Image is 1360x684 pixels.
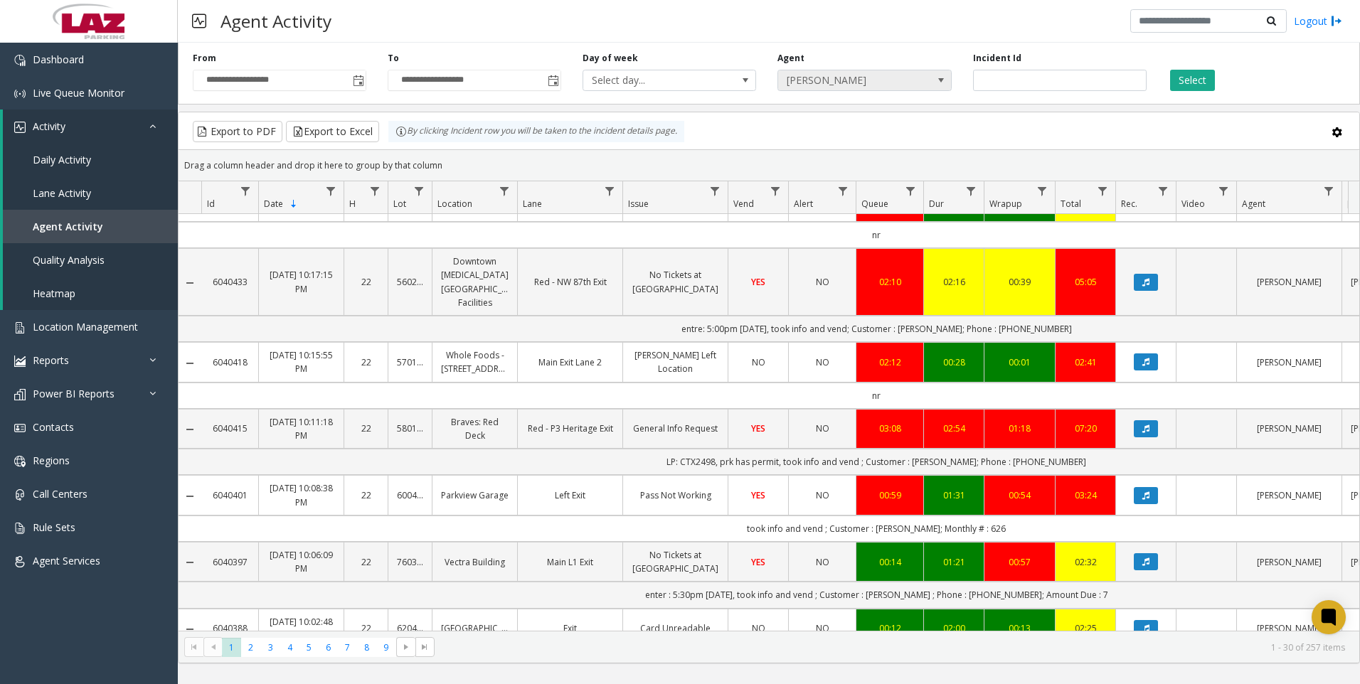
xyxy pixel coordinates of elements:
a: [PERSON_NAME] [1245,488,1333,502]
div: 02:00 [933,621,975,635]
a: Heatmap [3,277,178,310]
a: 03:24 [1064,488,1107,502]
img: 'icon' [14,322,26,333]
a: [DATE] 10:17:15 PM [267,268,335,295]
a: Collapse Details [179,277,201,289]
a: Main Exit Lane 2 [526,356,614,369]
a: [DATE] 10:06:09 PM [267,548,335,575]
span: Queue [861,198,888,210]
span: Go to the next page [400,641,412,653]
span: Date [264,198,283,210]
div: 07:20 [1064,422,1107,435]
span: Contacts [33,420,74,434]
a: Total Filter Menu [1093,181,1112,201]
img: 'icon' [14,556,26,567]
span: Toggle popup [350,70,366,90]
a: 00:54 [993,488,1046,502]
a: 760303 [397,555,423,569]
div: 00:57 [993,555,1046,569]
div: 00:13 [993,621,1046,635]
span: Daily Activity [33,153,91,166]
a: 02:41 [1064,356,1107,369]
span: Issue [628,198,649,210]
a: 22 [353,422,379,435]
a: Collapse Details [179,424,201,435]
span: Go to the next page [396,637,415,657]
a: Collapse Details [179,557,201,568]
span: Go to the last page [415,637,435,657]
a: Whole Foods - [STREET_ADDRESS] [441,348,509,375]
span: Reports [33,353,69,367]
a: Rec. Filter Menu [1154,181,1173,201]
a: NO [797,275,847,289]
a: Vend Filter Menu [766,181,785,201]
a: 01:18 [993,422,1046,435]
a: 600400 [397,488,423,502]
a: Activity [3,109,178,143]
span: YES [751,276,765,288]
img: 'icon' [14,88,26,100]
a: NO [737,621,780,635]
a: [PERSON_NAME] Left Location [632,348,719,375]
label: To [388,52,399,65]
a: NO [797,488,847,502]
span: Page 9 [376,638,395,657]
button: Export to PDF [193,121,282,142]
a: Daily Activity [3,143,178,176]
span: Page 1 [222,638,241,657]
img: 'icon' [14,456,26,467]
a: [DATE] 10:15:55 PM [267,348,335,375]
label: From [193,52,216,65]
div: 00:12 [865,621,915,635]
span: [PERSON_NAME] [778,70,916,90]
a: 6040397 [210,555,250,569]
a: 01:21 [933,555,975,569]
span: Total [1061,198,1081,210]
span: Page 8 [357,638,376,657]
span: Heatmap [33,287,75,300]
a: 22 [353,488,379,502]
a: [PERSON_NAME] [1245,356,1333,369]
a: Quality Analysis [3,243,178,277]
a: Red - NW 87th Exit [526,275,614,289]
a: Main L1 Exit [526,555,614,569]
a: General Info Request [632,422,719,435]
a: NO [797,555,847,569]
a: H Filter Menu [366,181,385,201]
a: 560285 [397,275,423,289]
a: 01:31 [933,488,975,502]
a: YES [737,555,780,569]
span: Activity [33,119,65,133]
button: Select [1170,70,1215,91]
div: 02:16 [933,275,975,289]
span: Quality Analysis [33,253,105,267]
a: Issue Filter Menu [706,181,725,201]
span: Location Management [33,320,138,333]
a: NO [797,422,847,435]
a: Id Filter Menu [236,181,255,201]
img: logout [1331,14,1342,28]
a: 00:14 [865,555,915,569]
kendo-pager-info: 1 - 30 of 257 items [443,641,1345,653]
a: 580116 [397,422,423,435]
a: [PERSON_NAME] [1245,422,1333,435]
span: Page 4 [280,638,299,657]
img: 'icon' [14,489,26,501]
label: Incident Id [973,52,1021,65]
a: 02:10 [865,275,915,289]
a: YES [737,488,780,502]
a: Alert Filter Menu [834,181,853,201]
a: [DATE] 10:08:38 PM [267,481,335,508]
span: YES [751,422,765,434]
img: 'icon' [14,55,26,66]
a: [PERSON_NAME] [1245,555,1333,569]
div: Drag a column header and drop it here to group by that column [179,153,1359,178]
a: 03:08 [865,422,915,435]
